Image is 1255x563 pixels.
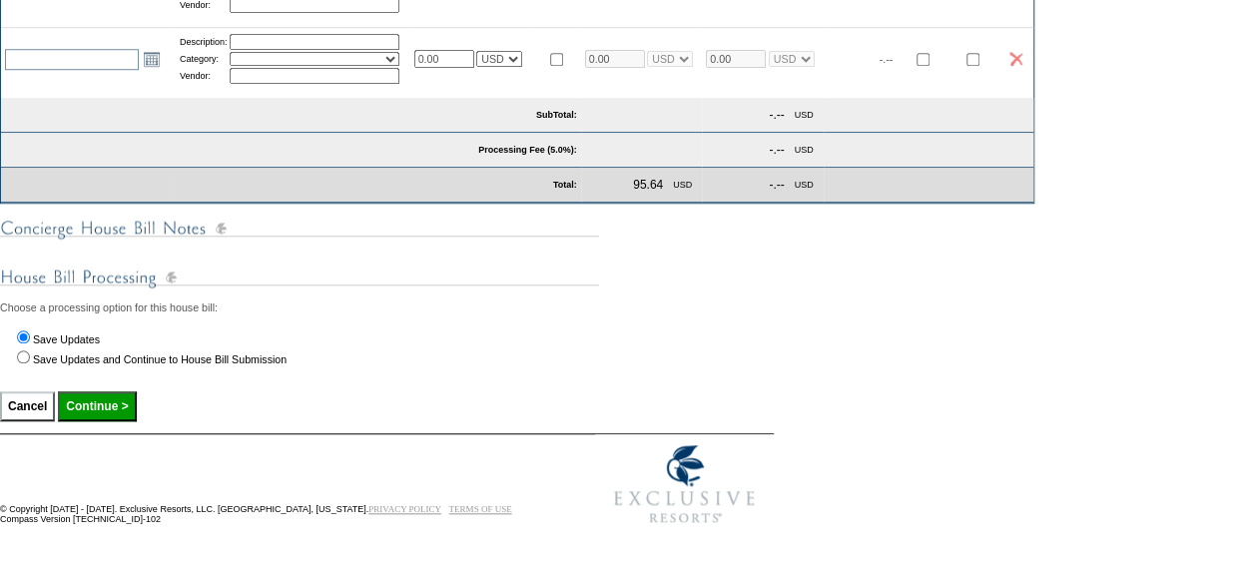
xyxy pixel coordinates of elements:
[449,504,512,514] a: TERMS OF USE
[669,174,696,196] td: USD
[765,174,788,196] td: -.--
[33,353,287,365] label: Save Updates and Continue to House Bill Submission
[180,68,228,84] td: Vendor:
[765,104,788,126] td: -.--
[1,98,581,133] td: SubTotal:
[141,48,163,70] a: Open the calendar popup.
[629,174,667,196] td: 95.64
[880,53,894,65] span: -.--
[33,333,100,345] label: Save Updates
[174,168,581,203] td: Total:
[1009,52,1022,66] img: icon_delete2.gif
[791,139,818,161] td: USD
[791,104,818,126] td: USD
[368,504,441,514] a: PRIVACY POLICY
[791,174,818,196] td: USD
[765,139,788,161] td: -.--
[1,133,581,168] td: Processing Fee (5.0%):
[180,34,228,50] td: Description:
[58,391,136,421] input: Continue >
[595,434,774,534] img: Exclusive Resorts
[180,52,228,66] td: Category:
